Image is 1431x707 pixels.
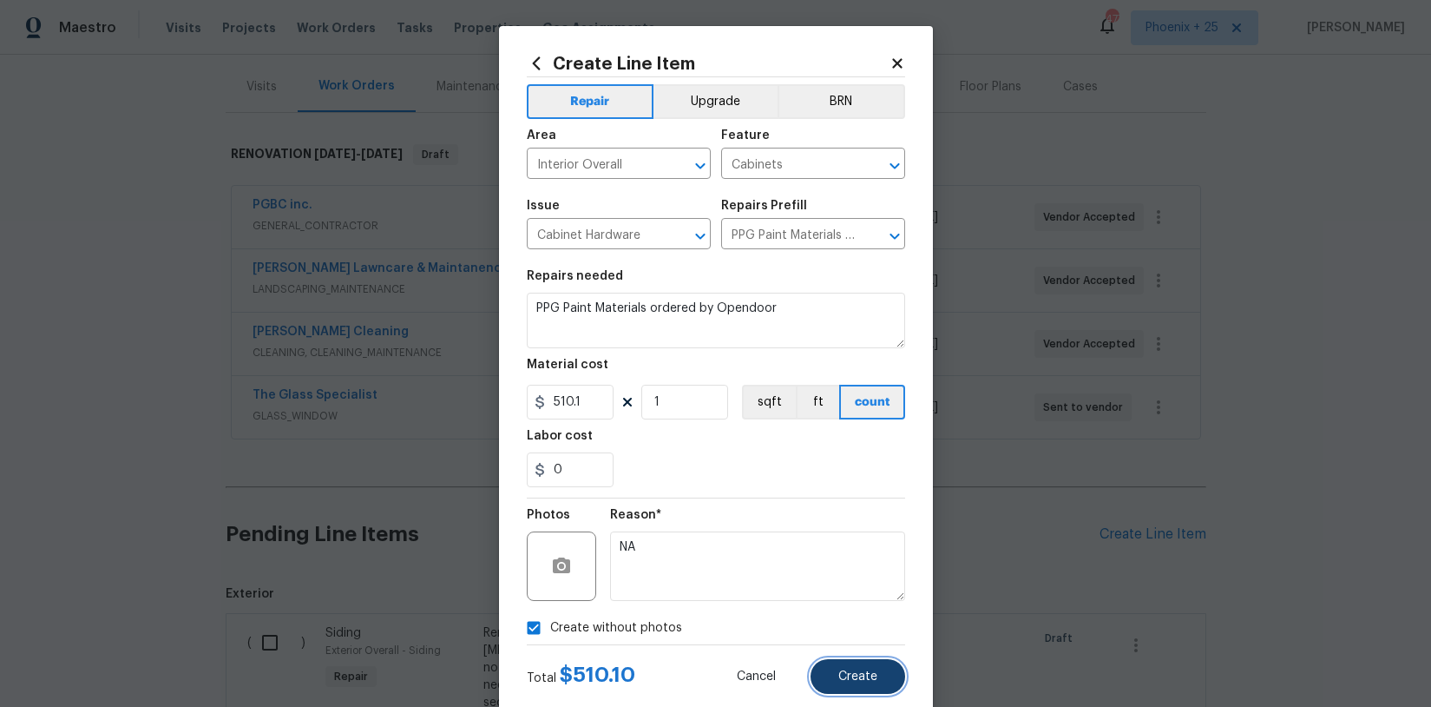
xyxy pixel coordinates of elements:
[550,619,682,638] span: Create without photos
[811,659,905,694] button: Create
[527,54,889,73] h2: Create Line Item
[737,671,776,684] span: Cancel
[721,129,770,142] h5: Feature
[610,509,661,521] h5: Reason*
[838,671,877,684] span: Create
[560,664,635,685] span: $ 510.10
[721,200,807,212] h5: Repairs Prefill
[883,224,907,248] button: Open
[610,532,905,601] textarea: NA
[527,200,560,212] h5: Issue
[839,385,905,420] button: count
[883,154,907,178] button: Open
[688,154,712,178] button: Open
[527,359,608,371] h5: Material cost
[653,84,778,119] button: Upgrade
[778,84,905,119] button: BRN
[527,293,905,348] textarea: PPG Paint Materials ordered by Opendoor
[527,270,623,282] h5: Repairs needed
[527,430,593,442] h5: Labor cost
[688,224,712,248] button: Open
[796,385,839,420] button: ft
[527,509,570,521] h5: Photos
[527,84,654,119] button: Repair
[527,666,635,687] div: Total
[742,385,796,420] button: sqft
[527,129,556,142] h5: Area
[709,659,804,694] button: Cancel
